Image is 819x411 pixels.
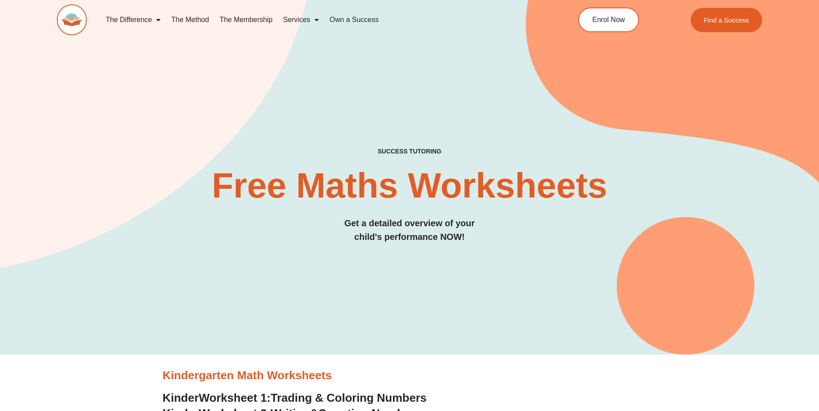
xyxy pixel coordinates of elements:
[324,10,384,30] a: Own a Success
[101,10,166,30] a: The Difference
[163,391,427,404] a: KinderWorksheet 1:Trading & Coloring Numbers
[57,148,763,155] h4: SUCCESS TUTORING​
[166,10,214,30] a: The Method
[101,10,538,30] nav: Menu
[271,391,427,404] span: Trading & Coloring Numbers
[214,10,278,30] a: The Membership
[57,217,763,244] h3: Get a detailed overview of your child's performance NOW!
[199,391,271,404] span: Worksheet 1:
[163,391,199,404] span: Kinder
[278,10,324,30] a: Services
[691,8,763,32] a: Find a Success
[57,168,763,203] h2: Free Maths Worksheets​
[578,7,639,32] a: Enrol Now
[163,368,657,383] h3: Kindergarten Math Worksheets
[704,17,749,23] span: Find a Success
[592,16,625,23] span: Enrol Now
